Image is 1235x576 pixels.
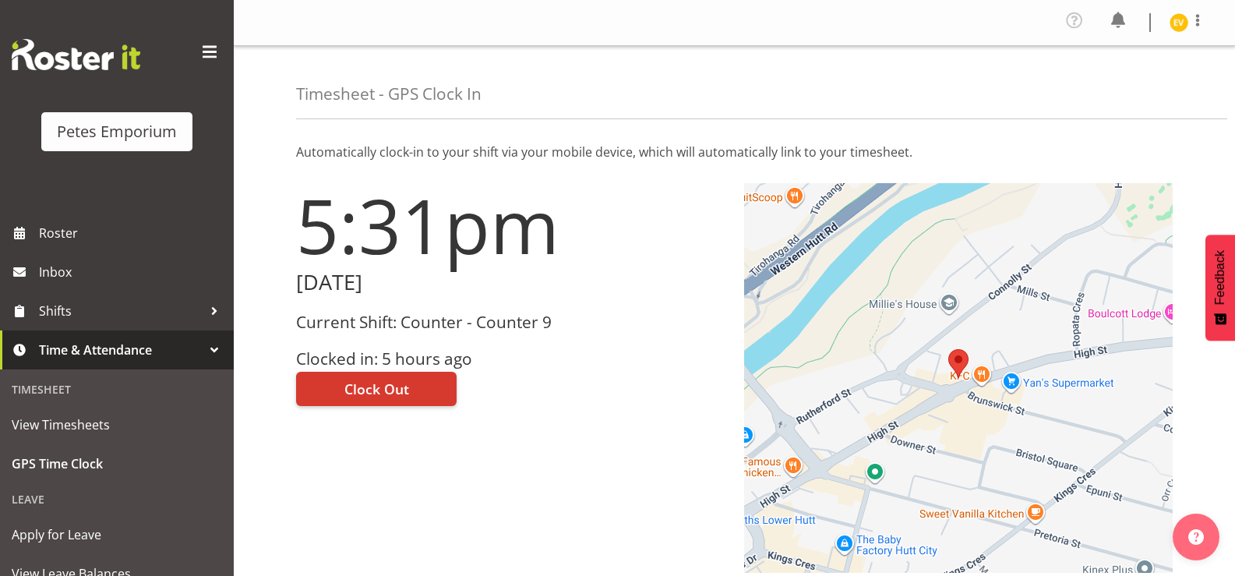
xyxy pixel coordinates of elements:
img: Rosterit website logo [12,39,140,70]
div: Timesheet [4,373,230,405]
h3: Current Shift: Counter - Counter 9 [296,313,725,331]
a: GPS Time Clock [4,444,230,483]
span: Shifts [39,299,203,323]
span: View Timesheets [12,413,222,436]
span: GPS Time Clock [12,452,222,475]
h3: Clocked in: 5 hours ago [296,350,725,368]
span: Roster [39,221,226,245]
h4: Timesheet - GPS Clock In [296,85,482,103]
img: help-xxl-2.png [1188,529,1204,545]
span: Inbox [39,260,226,284]
img: eva-vailini10223.jpg [1170,13,1188,32]
h1: 5:31pm [296,183,725,267]
span: Time & Attendance [39,338,203,362]
a: View Timesheets [4,405,230,444]
div: Petes Emporium [57,120,177,143]
span: Feedback [1213,250,1227,305]
p: Automatically clock-in to your shift via your mobile device, which will automatically link to you... [296,143,1173,161]
div: Leave [4,483,230,515]
button: Clock Out [296,372,457,406]
button: Feedback - Show survey [1205,235,1235,341]
a: Apply for Leave [4,515,230,554]
span: Apply for Leave [12,523,222,546]
span: Clock Out [344,379,409,399]
h2: [DATE] [296,270,725,295]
